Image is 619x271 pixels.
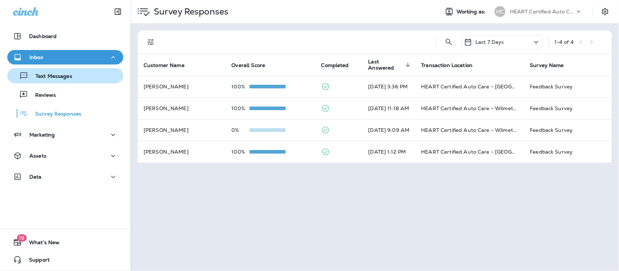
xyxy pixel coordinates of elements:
div: HC [495,6,505,17]
p: Data [29,174,42,180]
td: [PERSON_NAME] [138,141,226,163]
button: Filters [144,35,158,49]
td: [PERSON_NAME] [138,97,226,119]
button: Marketing [7,128,123,142]
td: [PERSON_NAME] [138,76,226,97]
p: Reviews [28,92,56,99]
td: [PERSON_NAME] [138,119,226,141]
span: Support [22,257,50,266]
span: Working as: [457,9,487,15]
button: Assets [7,149,123,163]
p: Survey Responses [151,6,228,17]
td: Feedback Survey [524,76,612,97]
span: Transaction Location [421,62,482,68]
button: Reviews [7,87,123,102]
p: Assets [29,153,46,159]
span: Last Answered [368,59,403,71]
td: [DATE] 11:18 AM [363,97,416,119]
p: Text Messages [28,73,72,80]
p: 100% [231,84,249,89]
span: Survey Name [530,62,574,68]
span: Completed [321,62,358,68]
span: Last Answered [368,59,413,71]
span: Completed [321,62,349,68]
button: Survey Responses [7,106,123,121]
td: Feedback Survey [524,97,612,119]
p: 100% [231,149,249,155]
button: Data [7,170,123,184]
td: [DATE] 9:09 AM [363,119,416,141]
span: Transaction Location [421,62,473,68]
button: Dashboard [7,29,123,43]
td: HEART Certified Auto Care - [GEOGRAPHIC_DATA] [416,141,524,163]
td: HEART Certified Auto Care - Wilmette [416,97,524,119]
p: Dashboard [29,33,57,39]
p: HEART Certified Auto Care [510,9,575,14]
td: Feedback Survey [524,141,612,163]
p: Marketing [29,132,55,138]
button: Settings [599,5,612,18]
td: HEART Certified Auto Care - [GEOGRAPHIC_DATA] [416,76,524,97]
button: Support [7,253,123,267]
span: Customer Name [144,62,185,68]
span: What's New [22,239,59,248]
p: Inbox [29,54,43,60]
span: Overall Score [231,62,265,68]
span: 19 [17,234,26,242]
span: Customer Name [144,62,194,68]
td: [DATE] 1:12 PM [363,141,416,163]
button: Inbox [7,50,123,64]
span: Survey Name [530,62,564,68]
div: 1 - 4 of 4 [554,39,574,45]
button: Collapse Sidebar [108,4,128,19]
p: 0% [231,127,249,133]
p: Last 7 Days [475,39,504,45]
td: Feedback Survey [524,119,612,141]
button: Search Survey Responses [442,35,456,49]
button: 19What's New [7,235,123,250]
p: 100% [231,105,249,111]
span: Overall Score [231,62,275,68]
button: Text Messages [7,68,123,83]
td: [DATE] 3:36 PM [363,76,416,97]
td: HEART Certified Auto Care - Wilmette [416,119,524,141]
p: Survey Responses [28,111,81,118]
